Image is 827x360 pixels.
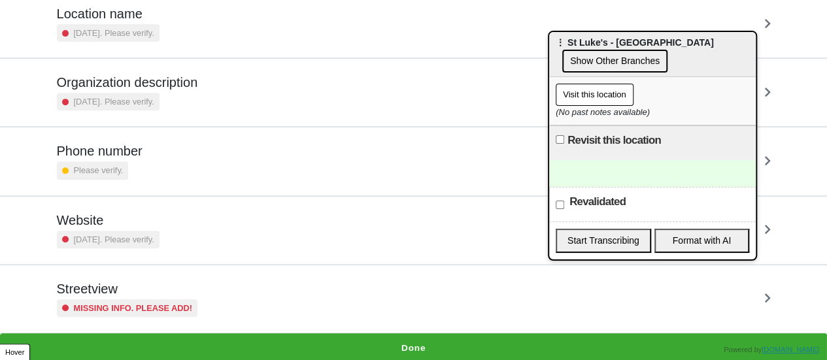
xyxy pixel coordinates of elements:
small: [DATE]. Please verify. [74,233,154,246]
label: Revalidated [569,194,626,210]
h5: Website [57,212,160,228]
span: ⋮ St Luke's - [GEOGRAPHIC_DATA] [556,37,714,48]
button: Visit this location [556,84,633,106]
button: Start Transcribing [556,229,651,253]
div: Powered by [724,344,819,355]
i: (No past notes available) [556,107,650,117]
h5: Organization description [57,74,198,90]
button: Format with AI [654,229,750,253]
small: [DATE]. Please verify. [74,95,154,108]
button: Show Other Branches [562,50,667,73]
h5: Location name [57,6,160,22]
h5: Streetview [57,281,198,297]
small: Please verify. [74,164,124,176]
small: Missing info. Please add! [74,302,193,314]
label: Revisit this location [567,133,661,148]
a: [DOMAIN_NAME] [762,346,819,353]
h5: Phone number [57,143,143,159]
small: [DATE]. Please verify. [74,27,154,39]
